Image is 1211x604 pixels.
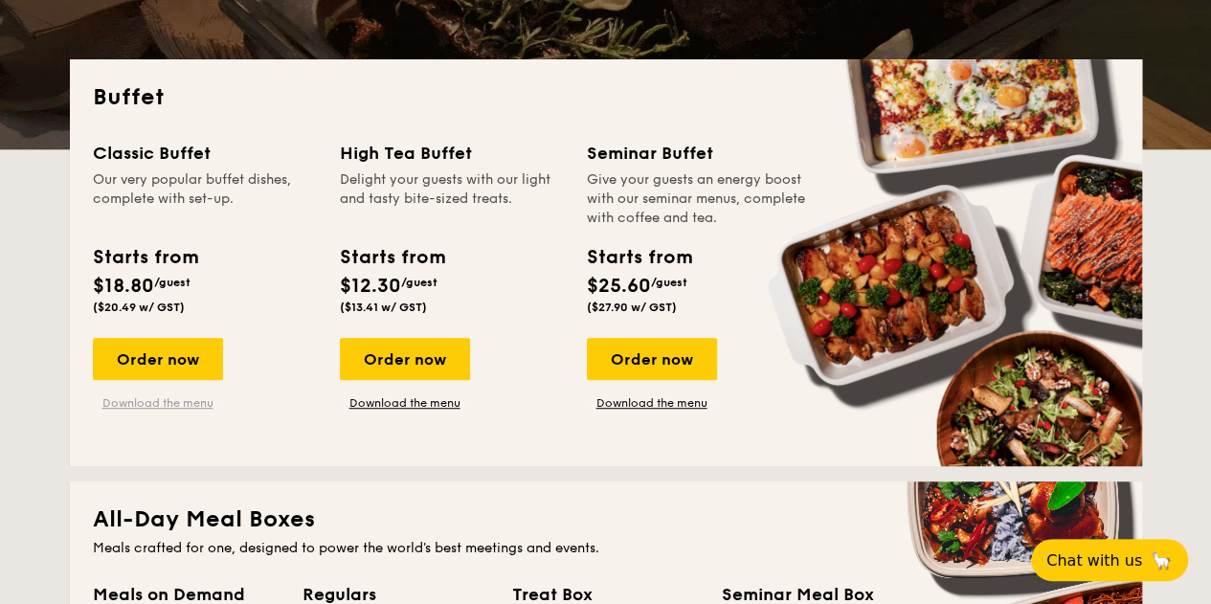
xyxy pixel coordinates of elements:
[93,170,317,228] div: Our very popular buffet dishes, complete with set-up.
[587,301,677,314] span: ($27.90 w/ GST)
[401,276,437,289] span: /guest
[93,395,223,411] a: Download the menu
[1046,551,1142,570] span: Chat with us
[93,504,1119,535] h2: All-Day Meal Boxes
[587,275,651,298] span: $25.60
[587,395,717,411] a: Download the menu
[1031,539,1188,581] button: Chat with us🦙
[587,170,811,228] div: Give your guests an energy boost with our seminar menus, complete with coffee and tea.
[93,539,1119,558] div: Meals crafted for one, designed to power the world's best meetings and events.
[340,275,401,298] span: $12.30
[340,243,444,272] div: Starts from
[340,301,427,314] span: ($13.41 w/ GST)
[340,140,564,167] div: High Tea Buffet
[93,301,185,314] span: ($20.49 w/ GST)
[93,140,317,167] div: Classic Buffet
[1150,549,1173,571] span: 🦙
[587,338,717,380] div: Order now
[587,140,811,167] div: Seminar Buffet
[340,338,470,380] div: Order now
[340,395,470,411] a: Download the menu
[651,276,687,289] span: /guest
[93,338,223,380] div: Order now
[93,82,1119,113] h2: Buffet
[587,243,691,272] div: Starts from
[340,170,564,228] div: Delight your guests with our light and tasty bite-sized treats.
[154,276,191,289] span: /guest
[93,243,197,272] div: Starts from
[93,275,154,298] span: $18.80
